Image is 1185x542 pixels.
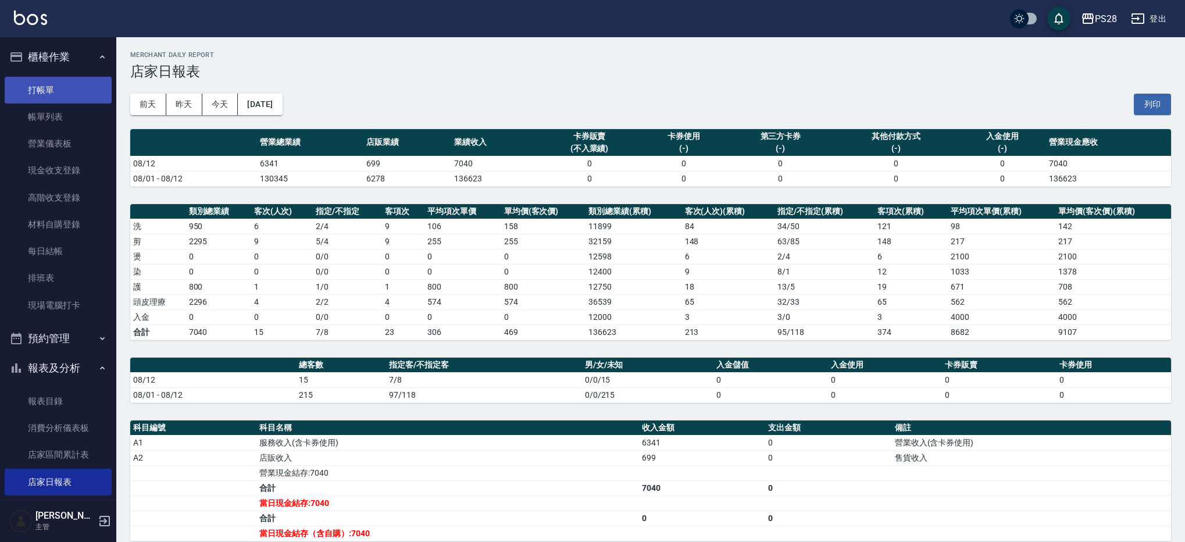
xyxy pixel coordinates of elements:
div: (-) [730,142,831,155]
td: 12750 [586,279,681,294]
td: 6278 [363,171,451,186]
td: 7040 [186,325,251,340]
td: 護 [130,279,186,294]
td: 0 [501,249,586,264]
td: 306 [424,325,501,340]
img: Person [9,509,33,533]
button: 列印 [1134,94,1171,115]
button: [DATE] [238,94,282,115]
td: 217 [948,234,1055,249]
td: 9 [382,219,424,234]
div: PS28 [1095,12,1117,26]
td: 0 [713,387,828,402]
td: 1378 [1055,264,1171,279]
h5: [PERSON_NAME] [35,510,95,522]
td: 800 [424,279,501,294]
th: 類別總業績(累積) [586,204,681,219]
td: 0 [828,387,943,402]
td: 08/01 - 08/12 [130,387,296,402]
td: 255 [501,234,586,249]
td: 3 / 0 [774,309,875,325]
td: 0 [424,249,501,264]
th: 指定/不指定 [313,204,382,219]
td: 6 [251,219,313,234]
a: 排班表 [5,265,112,291]
div: 其他付款方式 [837,130,956,142]
td: 15 [251,325,313,340]
td: 2296 [186,294,251,309]
td: 0/0/15 [582,372,713,387]
td: 217 [1055,234,1171,249]
h3: 店家日報表 [130,63,1171,80]
table: a dense table [130,358,1171,403]
td: 15 [296,372,386,387]
td: 0 [834,171,959,186]
td: 32 / 33 [774,294,875,309]
td: 0 [382,309,424,325]
a: 高階收支登錄 [5,184,112,211]
th: 入金使用 [828,358,943,373]
td: 374 [875,325,948,340]
th: 客次(人次)(累積) [682,204,775,219]
td: 800 [186,279,251,294]
td: 2 / 4 [313,219,382,234]
td: 7040 [451,156,539,171]
td: 0 [382,264,424,279]
td: 洗 [130,219,186,234]
td: 0 [958,156,1046,171]
td: 0 [251,264,313,279]
td: 98 [948,219,1055,234]
a: 現金收支登錄 [5,157,112,184]
td: 19 [875,279,948,294]
td: 0 [727,156,834,171]
th: 支出金額 [765,420,891,436]
th: 備註 [892,420,1171,436]
td: 136623 [1046,171,1171,186]
td: 215 [296,387,386,402]
td: 213 [682,325,775,340]
td: 服務收入(含卡券使用) [256,435,639,450]
th: 平均項次單價 [424,204,501,219]
button: 櫃檯作業 [5,42,112,72]
td: 4 [382,294,424,309]
button: 前天 [130,94,166,115]
th: 客項次(累積) [875,204,948,219]
td: 158 [501,219,586,234]
td: 4 [251,294,313,309]
th: 單均價(客次價) [501,204,586,219]
td: 0 / 0 [313,264,382,279]
td: 6341 [639,435,765,450]
td: 0 [765,480,891,495]
td: 0 [382,249,424,264]
td: 0 [424,309,501,325]
td: 6341 [257,156,363,171]
td: 708 [1055,279,1171,294]
td: A1 [130,435,256,450]
button: PS28 [1076,7,1122,31]
a: 材料自購登錄 [5,211,112,238]
td: 08/12 [130,372,296,387]
table: a dense table [130,204,1171,340]
td: 3 [682,309,775,325]
a: 營業儀表板 [5,130,112,157]
td: 0 [539,156,640,171]
td: 0 / 0 [313,249,382,264]
td: 9 [251,234,313,249]
button: 昨天 [166,94,202,115]
a: 店家日報表 [5,469,112,495]
td: 699 [639,450,765,465]
td: 0 [1056,387,1171,402]
td: 燙 [130,249,186,264]
td: 9 [382,234,424,249]
td: 2100 [948,249,1055,264]
td: 1 [382,279,424,294]
td: 562 [1055,294,1171,309]
a: 帳單列表 [5,104,112,130]
div: 卡券販賣 [542,130,637,142]
th: 客項次 [382,204,424,219]
td: 23 [382,325,424,340]
table: a dense table [130,129,1171,187]
td: 0 [186,309,251,325]
a: 每日結帳 [5,238,112,265]
td: 4000 [948,309,1055,325]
